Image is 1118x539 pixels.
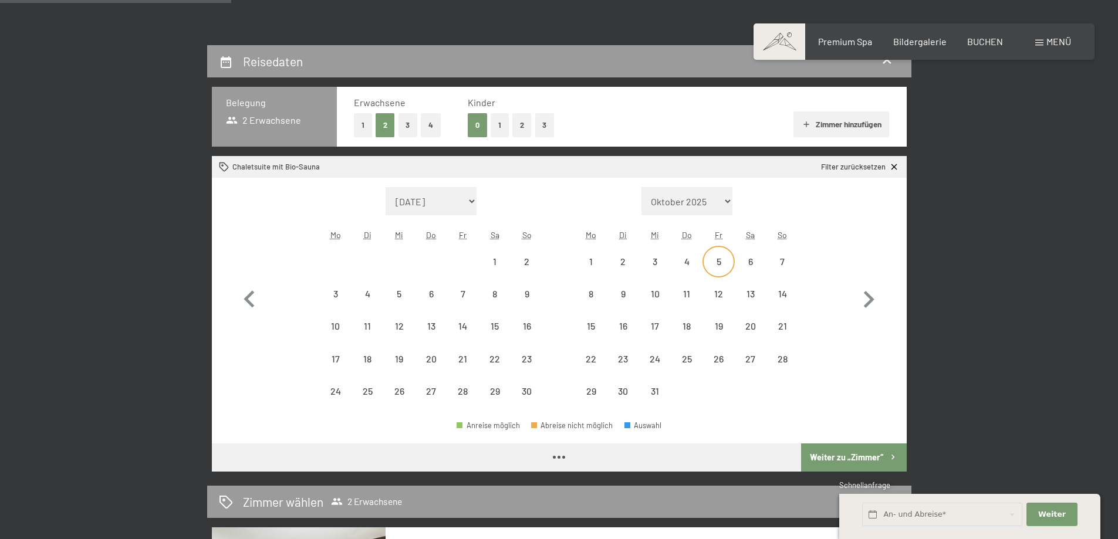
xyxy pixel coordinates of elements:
[479,375,511,407] div: Anreise nicht möglich
[736,257,765,286] div: 6
[575,278,607,310] div: Anreise nicht möglich
[671,310,702,342] div: Anreise nicht möglich
[575,375,607,407] div: Mon Dec 29 2025
[575,246,607,277] div: Anreise nicht möglich
[1026,503,1077,527] button: Weiter
[352,343,383,375] div: Tue Nov 18 2025
[479,246,511,277] div: Anreise nicht möglich
[416,278,447,310] div: Anreise nicht möglich
[607,343,639,375] div: Anreise nicht möglich
[607,278,639,310] div: Tue Dec 09 2025
[480,289,509,318] div: 8
[243,54,303,69] h2: Reisedaten
[321,354,350,384] div: 17
[609,289,638,318] div: 9
[576,387,606,416] div: 29
[522,230,532,240] abbr: Sonntag
[447,375,479,407] div: Fri Nov 28 2025
[353,387,382,416] div: 25
[639,375,671,407] div: Wed Dec 31 2025
[448,289,478,318] div: 7
[352,310,383,342] div: Tue Nov 11 2025
[821,162,899,172] a: Filter zurücksetzen
[766,278,798,310] div: Anreise nicht möglich
[640,257,670,286] div: 3
[671,343,702,375] div: Anreise nicht möglich
[321,387,350,416] div: 24
[479,278,511,310] div: Sat Nov 08 2025
[735,343,766,375] div: Anreise nicht möglich
[535,113,555,137] button: 3
[320,343,352,375] div: Mon Nov 17 2025
[607,246,639,277] div: Anreise nicht möglich
[607,375,639,407] div: Tue Dec 30 2025
[512,354,541,384] div: 23
[736,289,765,318] div: 13
[417,289,446,318] div: 6
[1046,36,1071,47] span: Menü
[383,343,415,375] div: Anreise nicht möglich
[416,310,447,342] div: Thu Nov 13 2025
[416,375,447,407] div: Thu Nov 27 2025
[479,310,511,342] div: Sat Nov 15 2025
[447,310,479,342] div: Fri Nov 14 2025
[511,375,542,407] div: Anreise nicht möglich
[746,230,755,240] abbr: Samstag
[480,354,509,384] div: 22
[383,375,415,407] div: Wed Nov 26 2025
[479,375,511,407] div: Sat Nov 29 2025
[801,443,906,472] button: Weiter zu „Zimmer“
[416,343,447,375] div: Anreise nicht möglich
[818,36,872,47] span: Premium Spa
[704,321,733,351] div: 19
[479,343,511,375] div: Anreise nicht möglich
[576,354,606,384] div: 22
[640,354,670,384] div: 24
[321,289,350,318] div: 3
[778,230,787,240] abbr: Sonntag
[639,343,671,375] div: Wed Dec 24 2025
[331,496,402,507] span: 2 Erwachsene
[416,343,447,375] div: Thu Nov 20 2025
[768,321,797,351] div: 21
[447,343,479,375] div: Fri Nov 21 2025
[576,289,606,318] div: 8
[352,310,383,342] div: Anreise nicht möglich
[735,278,766,310] div: Sat Dec 13 2025
[376,113,395,137] button: 2
[511,246,542,277] div: Sun Nov 02 2025
[479,343,511,375] div: Sat Nov 22 2025
[671,343,702,375] div: Thu Dec 25 2025
[383,278,415,310] div: Wed Nov 05 2025
[511,310,542,342] div: Sun Nov 16 2025
[511,278,542,310] div: Sun Nov 09 2025
[609,257,638,286] div: 2
[417,321,446,351] div: 13
[586,230,596,240] abbr: Montag
[232,187,266,408] button: Vorheriger Monat
[639,246,671,277] div: Wed Dec 03 2025
[447,343,479,375] div: Anreise nicht möglich
[715,230,722,240] abbr: Freitag
[766,310,798,342] div: Sun Dec 21 2025
[383,310,415,342] div: Wed Nov 12 2025
[575,310,607,342] div: Mon Dec 15 2025
[383,310,415,342] div: Anreise nicht möglich
[395,230,403,240] abbr: Mittwoch
[512,289,541,318] div: 9
[639,375,671,407] div: Anreise nicht möglich
[640,387,670,416] div: 31
[702,310,734,342] div: Fri Dec 19 2025
[702,278,734,310] div: Fri Dec 12 2025
[447,278,479,310] div: Anreise nicht möglich
[320,375,352,407] div: Mon Nov 24 2025
[607,375,639,407] div: Anreise nicht möglich
[766,343,798,375] div: Sun Dec 28 2025
[576,321,606,351] div: 15
[421,113,441,137] button: 4
[768,257,797,286] div: 7
[320,310,352,342] div: Mon Nov 10 2025
[353,354,382,384] div: 18
[766,343,798,375] div: Anreise nicht möglich
[793,111,889,137] button: Zimmer hinzufügen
